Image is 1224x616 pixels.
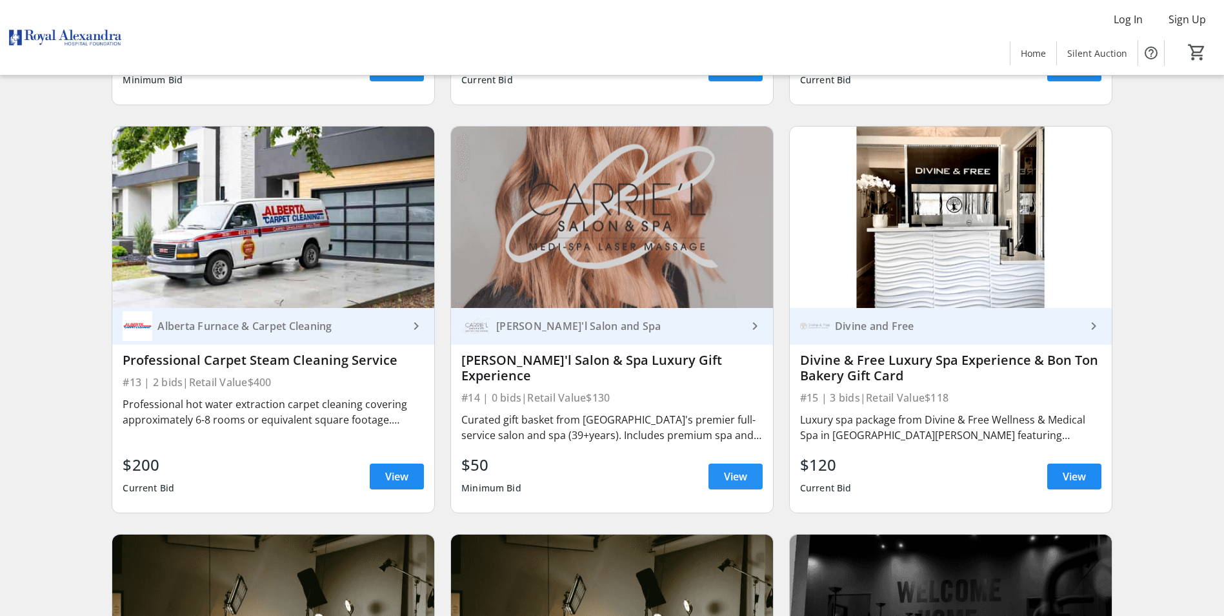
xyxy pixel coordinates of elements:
div: Minimum Bid [123,68,183,92]
div: Divine and Free [830,320,1086,333]
mat-icon: keyboard_arrow_right [408,318,424,334]
img: Carrie'l Salon & Spa Luxury Gift Experience [451,127,773,308]
div: Current Bid [461,68,513,92]
div: Professional hot water extraction carpet cleaning covering approximately 6-8 rooms or equivalent ... [123,396,424,427]
div: $200 [123,453,174,477]
a: View [370,56,424,81]
div: [PERSON_NAME]'l Salon and Spa [491,320,747,333]
div: Professional Carpet Steam Cleaning Service [123,353,424,368]
div: Divine & Free Luxury Spa Experience & Bon Ton Bakery Gift Card [800,353,1101,384]
button: Cart [1185,41,1209,64]
a: View [1047,56,1101,81]
div: Alberta Furnace & Carpet Cleaning [152,320,408,333]
div: $120 [800,453,852,477]
mat-icon: keyboard_arrow_right [747,318,763,334]
div: #15 | 3 bids | Retail Value $118 [800,389,1101,407]
div: Current Bid [800,477,852,500]
a: Divine and FreeDivine and Free [790,308,1112,345]
div: Luxury spa package from Divine & Free Wellness & Medical Spa in [GEOGRAPHIC_DATA][PERSON_NAME] fe... [800,412,1101,443]
div: Current Bid [123,477,174,500]
mat-icon: keyboard_arrow_right [1086,318,1101,334]
button: Help [1138,40,1164,66]
img: Alberta Furnace & Carpet Cleaning [123,311,152,341]
img: Professional Carpet Steam Cleaning Service [112,127,434,308]
a: View [370,464,424,489]
a: Silent Auction [1057,41,1138,65]
img: Royal Alexandra Hospital Foundation's Logo [8,5,123,70]
a: View [708,56,763,81]
a: Home [1010,41,1056,65]
img: Carrie'l Salon and Spa [461,311,491,341]
button: Sign Up [1158,9,1216,30]
div: Current Bid [800,68,852,92]
div: Minimum Bid [461,477,521,500]
span: View [1063,469,1086,484]
a: Alberta Furnace & Carpet CleaningAlberta Furnace & Carpet Cleaning [112,308,434,345]
img: Divine and Free [800,311,830,341]
span: Log In [1114,12,1143,27]
div: $50 [461,453,521,477]
a: View [708,464,763,489]
span: Home [1021,46,1046,60]
div: Curated gift basket from [GEOGRAPHIC_DATA]'s premier full-service salon and spa (39+years). Inclu... [461,412,763,443]
span: View [385,469,408,484]
button: Log In [1103,9,1153,30]
a: Carrie'l Salon and Spa[PERSON_NAME]'l Salon and Spa [451,308,773,345]
a: View [1047,464,1101,489]
div: #14 | 0 bids | Retail Value $130 [461,389,763,407]
span: Silent Auction [1067,46,1127,60]
span: View [724,469,747,484]
img: Divine & Free Luxury Spa Experience & Bon Ton Bakery Gift Card [790,127,1112,308]
div: #13 | 2 bids | Retail Value $400 [123,373,424,391]
span: Sign Up [1169,12,1206,27]
div: [PERSON_NAME]'l Salon & Spa Luxury Gift Experience [461,353,763,384]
